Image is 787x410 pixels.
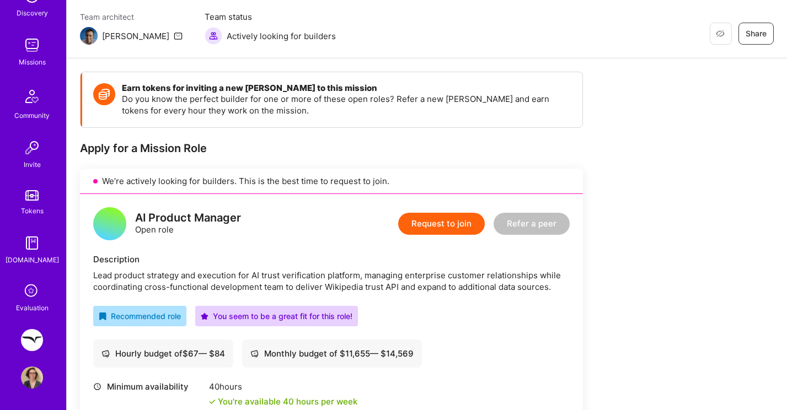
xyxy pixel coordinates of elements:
i: icon Cash [250,349,259,358]
div: Lead product strategy and execution for AI trust verification platform, managing enterprise custo... [93,269,570,293]
div: Monthly budget of $ 11,655 — $ 14,569 [250,348,414,359]
img: guide book [21,232,43,254]
img: Actively looking for builders [205,27,222,45]
i: icon SelectionTeam [22,281,42,302]
span: Share [746,28,767,39]
img: User Avatar [21,366,43,389]
i: icon Mail [174,31,183,40]
button: Request to join [398,213,485,235]
img: Token icon [93,83,115,105]
div: Hourly budget of $ 67 — $ 84 [101,348,225,359]
div: Tokens [21,205,44,217]
img: Freed: Growth and PLG PM [21,329,43,351]
div: AI Product Manager [135,212,241,224]
a: Freed: Growth and PLG PM [18,329,46,351]
i: icon RecommendedBadge [99,312,106,320]
div: Description [93,253,570,265]
img: Invite [21,137,43,159]
div: We’re actively looking for builders. This is the best time to request to join. [80,169,583,194]
i: icon Clock [93,382,101,391]
i: icon EyeClosed [716,29,725,38]
div: 40 hours [209,381,357,392]
div: Apply for a Mission Role [80,141,583,155]
i: icon PurpleStar [201,312,208,320]
button: Refer a peer [494,213,570,235]
i: icon Check [209,398,216,405]
div: Minimum availability [93,381,204,392]
p: Do you know the perfect builder for one or more of these open roles? Refer a new [PERSON_NAME] an... [122,93,571,116]
div: Recommended role [99,310,181,322]
div: [DOMAIN_NAME] [6,254,59,266]
div: Open role [135,212,241,235]
img: Team Architect [80,27,98,45]
img: teamwork [21,34,43,56]
img: Community [19,83,45,110]
div: Community [14,110,50,121]
div: [PERSON_NAME] [102,30,169,42]
div: Missions [19,56,46,68]
span: Actively looking for builders [227,30,336,42]
span: Team status [205,11,336,23]
button: Share [738,23,774,45]
h4: Earn tokens for inviting a new [PERSON_NAME] to this mission [122,83,571,93]
div: You're available 40 hours per week [209,396,357,407]
span: Team architect [80,11,183,23]
img: tokens [25,190,39,201]
div: You seem to be a great fit for this role! [201,310,352,322]
div: Evaluation [16,302,49,314]
div: Invite [24,159,41,170]
i: icon Cash [101,349,110,358]
div: Discovery [17,7,48,19]
a: User Avatar [18,366,46,389]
